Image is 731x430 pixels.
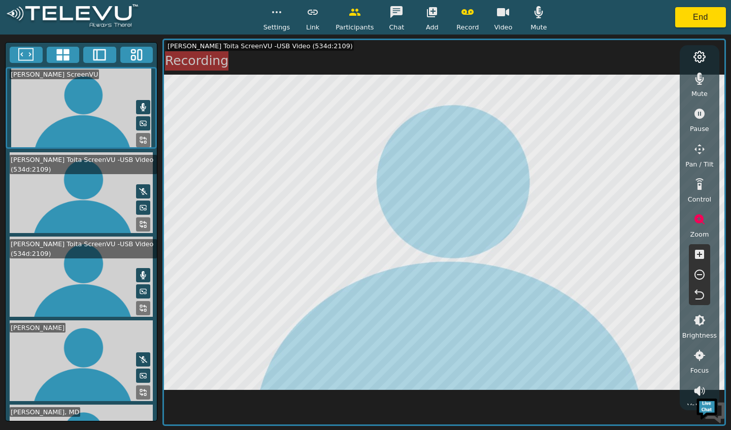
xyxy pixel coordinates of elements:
button: Mute [136,352,150,367]
div: [PERSON_NAME] Toita ScreenVU -USB Video (534d:2109) [10,155,157,174]
button: Replace Feed [136,301,150,315]
button: Mute [136,268,150,282]
span: Participants [336,22,374,32]
span: Pan / Tilt [685,159,713,169]
span: Brightness [682,330,717,340]
div: [PERSON_NAME], MD [10,407,80,417]
span: Focus [690,366,709,375]
button: Fullscreen [10,47,43,63]
button: 4x4 [47,47,80,63]
span: Mute [530,22,547,32]
span: Link [306,22,319,32]
span: Mute [691,89,708,98]
button: Three Window Medium [120,47,153,63]
button: Replace Feed [136,217,150,231]
span: Control [688,194,711,204]
span: Zoom [690,229,709,239]
button: Picture in Picture [136,369,150,383]
div: [PERSON_NAME] ScreenVU [10,70,99,79]
span: Pause [690,124,709,134]
div: Recording [165,51,228,71]
span: Record [456,22,479,32]
button: Two Window Medium [83,47,116,63]
button: Mute [136,100,150,114]
span: Add [426,22,439,32]
button: End [675,7,726,27]
div: [PERSON_NAME] [10,323,65,333]
span: Volume [687,401,712,411]
button: Mute [136,184,150,199]
img: Chat Widget [695,394,726,425]
span: Chat [389,22,404,32]
button: Picture in Picture [136,284,150,299]
button: Replace Feed [136,385,150,400]
div: [PERSON_NAME] Toita ScreenVU -USB Video (534d:2109) [167,41,354,51]
span: Video [494,22,512,32]
div: [PERSON_NAME] Toita ScreenVU -USB Video (534d:2109) [10,239,157,258]
img: logoWhite.png [5,4,140,30]
span: Settings [263,22,290,32]
button: Picture in Picture [136,201,150,215]
button: Replace Feed [136,133,150,147]
button: Picture in Picture [136,116,150,130]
